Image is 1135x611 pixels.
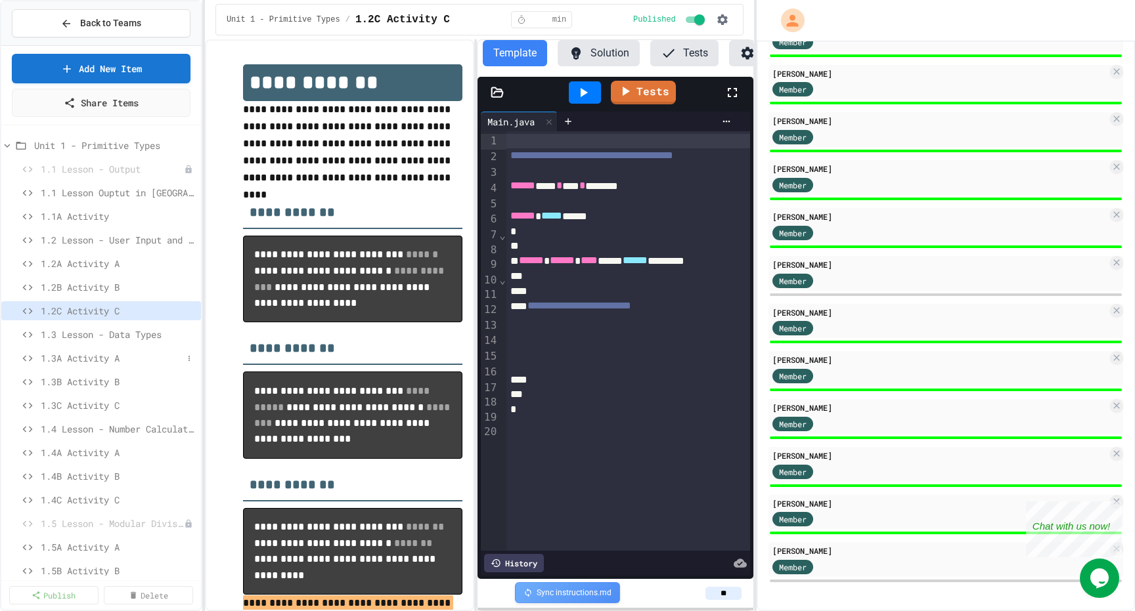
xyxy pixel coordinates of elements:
span: Unit 1 - Primitive Types [227,14,340,25]
div: 19 [481,410,499,425]
div: 17 [481,381,499,395]
div: 10 [481,273,499,287]
span: Member [779,418,807,430]
span: Member [779,322,807,334]
div: [PERSON_NAME] [772,545,1107,557]
span: Member [779,36,807,48]
div: 1 [481,134,499,150]
div: History [484,554,544,572]
div: 4 [481,181,499,197]
span: 1.2C Activity C [355,12,450,28]
span: Published [633,14,676,25]
span: min [552,14,567,25]
div: Unpublished [184,519,193,528]
span: 1.2C Activity C [41,304,196,318]
div: 11 [481,287,499,302]
div: Unpublished [184,165,193,174]
div: [PERSON_NAME] [772,68,1107,79]
div: 6 [481,212,499,228]
div: [PERSON_NAME] [772,115,1107,127]
span: Unit 1 - Primitive Types [34,138,196,152]
iframe: chat widget [1026,501,1122,557]
div: My Account [767,5,808,35]
button: Settings [729,40,811,66]
div: Sync instructions.md [515,582,620,603]
span: 1.3B Activity B [41,375,196,389]
span: 1.5B Activity B [41,564,196,578]
span: Member [779,83,807,95]
div: 15 [481,349,499,365]
a: Share Items [12,89,190,117]
span: 1.3 Lesson - Data Types [41,327,196,341]
div: [PERSON_NAME] [772,211,1107,222]
div: [PERSON_NAME] [772,306,1107,318]
div: [PERSON_NAME] [772,450,1107,461]
div: 5 [481,197,499,213]
div: 12 [481,303,499,318]
div: Main.java [481,112,558,131]
button: Back to Teams [12,9,190,37]
div: 8 [481,243,499,257]
a: Tests [611,81,676,104]
span: 1.1 Lesson Ouptut in [GEOGRAPHIC_DATA] [41,186,196,200]
div: 7 [481,228,499,242]
button: Template [483,40,547,66]
div: 9 [481,257,499,273]
span: 1.2A Activity A [41,257,196,270]
div: 16 [481,365,499,381]
div: [PERSON_NAME] [772,163,1107,175]
span: Member [779,466,807,478]
span: Member [779,275,807,287]
span: Member [779,513,807,525]
button: Solution [558,40,640,66]
span: / [345,14,350,25]
span: 1.5 Lesson - Modular Division [41,516,184,530]
span: Back to Teams [80,16,141,30]
button: More options [183,352,196,365]
span: 1.5A Activity A [41,540,196,554]
div: [PERSON_NAME] [772,259,1107,270]
div: 3 [481,165,499,181]
span: Member [779,561,807,573]
span: Member [779,370,807,382]
span: 1.4B Activity B [41,469,196,483]
div: 13 [481,318,499,334]
a: Publish [9,586,99,604]
span: Fold line [499,229,506,242]
div: Main.java [481,115,541,129]
span: Fold line [499,274,506,286]
span: 1.3A Activity A [41,351,183,365]
div: [PERSON_NAME] [772,354,1107,366]
span: 1.4A Activity A [41,446,196,459]
div: [PERSON_NAME] [772,497,1107,509]
div: Content is published and visible to students [633,12,707,28]
span: 1.1 Lesson - Output [41,162,184,176]
a: Add New Item [12,54,190,83]
div: 20 [481,425,499,440]
span: 1.4 Lesson - Number Calculations [41,422,196,436]
button: Tests [650,40,719,66]
div: 14 [481,333,499,349]
div: 2 [481,150,499,165]
div: 18 [481,395,499,410]
div: [PERSON_NAME] [772,402,1107,413]
span: Member [779,131,807,143]
span: Member [779,227,807,239]
span: 1.3C Activity C [41,398,196,412]
span: Member [779,179,807,191]
iframe: chat widget [1080,558,1122,598]
span: 1.2B Activity B [41,280,196,294]
span: 1.4C Activity C [41,493,196,507]
a: Delete [104,586,193,604]
span: 1.1A Activity [41,209,196,223]
span: 1.2 Lesson - User Input and Variables [41,233,196,247]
